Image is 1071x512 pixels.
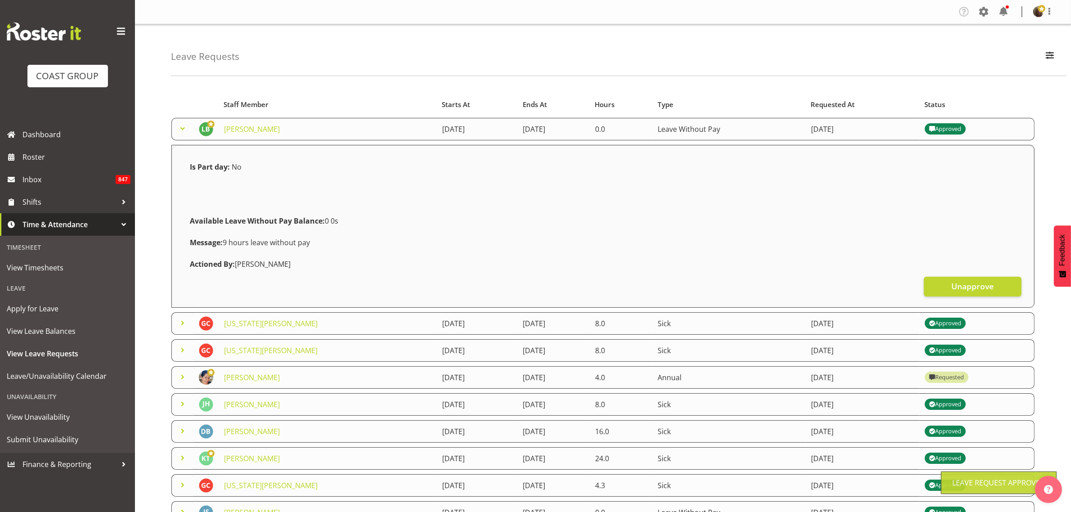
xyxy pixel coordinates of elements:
[2,320,133,342] a: View Leave Balances
[22,173,116,186] span: Inbox
[1054,225,1071,287] button: Feedback - Show survey
[437,118,517,140] td: [DATE]
[590,339,653,362] td: 8.0
[224,454,280,463] a: [PERSON_NAME]
[437,474,517,497] td: [DATE]
[806,447,919,470] td: [DATE]
[590,312,653,335] td: 8.0
[199,478,213,493] img: georgia-costain9019.jpg
[437,366,517,389] td: [DATE]
[199,397,213,412] img: jackson-howsan1256.jpg
[199,451,213,466] img: kade-tiatia1141.jpg
[199,316,213,331] img: georgia-costain9019.jpg
[517,474,590,497] td: [DATE]
[22,195,117,209] span: Shifts
[224,481,318,490] a: [US_STATE][PERSON_NAME]
[199,424,213,439] img: darryl-burns1277.jpg
[517,393,590,416] td: [DATE]
[924,277,1022,296] button: Unapprove
[2,238,133,256] div: Timesheet
[929,399,961,410] div: Approved
[224,427,280,436] a: [PERSON_NAME]
[652,474,806,497] td: Sick
[7,433,128,446] span: Submit Unavailability
[590,474,653,497] td: 4.3
[806,118,919,140] td: [DATE]
[590,118,653,140] td: 0.0
[590,393,653,416] td: 8.0
[929,124,961,135] div: Approved
[224,319,318,328] a: [US_STATE][PERSON_NAME]
[437,312,517,335] td: [DATE]
[22,150,130,164] span: Roster
[184,232,1022,253] div: 9 hours leave without pay
[523,99,547,110] span: Ends At
[652,366,806,389] td: Annual
[2,279,133,297] div: Leave
[652,447,806,470] td: Sick
[590,420,653,443] td: 16.0
[2,256,133,279] a: View Timesheets
[437,447,517,470] td: [DATE]
[806,312,919,335] td: [DATE]
[224,400,280,409] a: [PERSON_NAME]
[952,477,1045,488] div: Leave Request Approved
[2,342,133,365] a: View Leave Requests
[652,312,806,335] td: Sick
[7,302,128,315] span: Apply for Leave
[190,238,223,247] strong: Message:
[590,447,653,470] td: 24.0
[517,312,590,335] td: [DATE]
[806,366,919,389] td: [DATE]
[590,366,653,389] td: 4.0
[437,420,517,443] td: [DATE]
[190,216,325,226] strong: Available Leave Without Pay Balance:
[517,366,590,389] td: [DATE]
[517,447,590,470] td: [DATE]
[116,175,130,184] span: 847
[929,318,961,329] div: Approved
[199,370,213,385] img: nicola-ransome074dfacac28780df25dcaf637c6ea5be.png
[2,406,133,428] a: View Unavailability
[929,345,961,356] div: Approved
[184,210,1022,232] div: 0 0s
[652,339,806,362] td: Sick
[7,324,128,338] span: View Leave Balances
[224,373,280,382] a: [PERSON_NAME]
[1040,47,1059,67] button: Filter Employees
[929,453,961,464] div: Approved
[517,420,590,443] td: [DATE]
[224,99,269,110] span: Staff Member
[7,410,128,424] span: View Unavailability
[929,480,961,491] div: Approved
[652,393,806,416] td: Sick
[929,372,964,383] div: Requested
[171,51,239,62] h4: Leave Requests
[224,124,280,134] a: [PERSON_NAME]
[806,393,919,416] td: [DATE]
[1044,485,1053,494] img: help-xxl-2.png
[184,253,1022,275] div: [PERSON_NAME]
[7,22,81,40] img: Rosterit website logo
[2,387,133,406] div: Unavailability
[224,346,318,355] a: [US_STATE][PERSON_NAME]
[1058,234,1067,266] span: Feedback
[806,339,919,362] td: [DATE]
[437,393,517,416] td: [DATE]
[199,122,213,136] img: lu-budden8051.jpg
[2,365,133,387] a: Leave/Unavailability Calendar
[517,118,590,140] td: [DATE]
[652,420,806,443] td: Sick
[199,343,213,358] img: georgia-costain9019.jpg
[22,128,130,141] span: Dashboard
[951,280,994,292] span: Unapprove
[190,259,235,269] strong: Actioned By:
[22,218,117,231] span: Time & Attendance
[811,99,855,110] span: Requested At
[442,99,470,110] span: Starts At
[190,162,230,172] strong: Is Part day:
[517,339,590,362] td: [DATE]
[437,339,517,362] td: [DATE]
[929,426,961,437] div: Approved
[658,99,673,110] span: Type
